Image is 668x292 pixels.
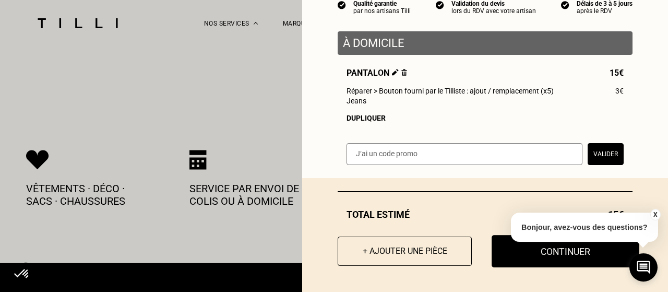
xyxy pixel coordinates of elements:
[347,97,366,105] span: Jeans
[492,235,639,267] button: Continuer
[347,114,624,122] div: Dupliquer
[338,209,633,220] div: Total estimé
[347,68,407,78] span: Pantalon
[588,143,624,165] button: Valider
[392,69,399,76] img: Éditer
[347,87,554,95] span: Réparer > Bouton fourni par le Tilliste : ajout / remplacement (x5)
[347,143,582,165] input: J‘ai un code promo
[338,237,472,266] button: + Ajouter une pièce
[353,7,411,15] div: par nos artisans Tilli
[615,87,624,95] span: 3€
[511,213,658,242] p: Bonjour, avez-vous des questions?
[577,7,633,15] div: après le RDV
[343,37,627,50] p: À domicile
[610,68,624,78] span: 15€
[401,69,407,76] img: Supprimer
[650,209,660,220] button: X
[451,7,536,15] div: lors du RDV avec votre artisan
